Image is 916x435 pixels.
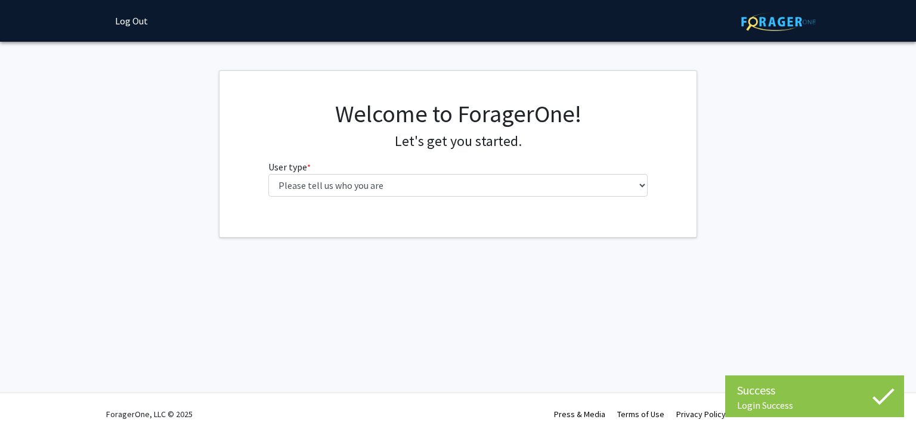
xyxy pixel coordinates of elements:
a: Press & Media [554,409,605,420]
a: Privacy Policy [676,409,726,420]
div: Login Success [737,399,892,411]
img: ForagerOne Logo [741,13,816,31]
label: User type [268,160,311,174]
h4: Let's get you started. [268,133,648,150]
div: Success [737,381,892,399]
div: ForagerOne, LLC © 2025 [106,393,193,435]
a: Terms of Use [617,409,664,420]
h1: Welcome to ForagerOne! [268,100,648,128]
